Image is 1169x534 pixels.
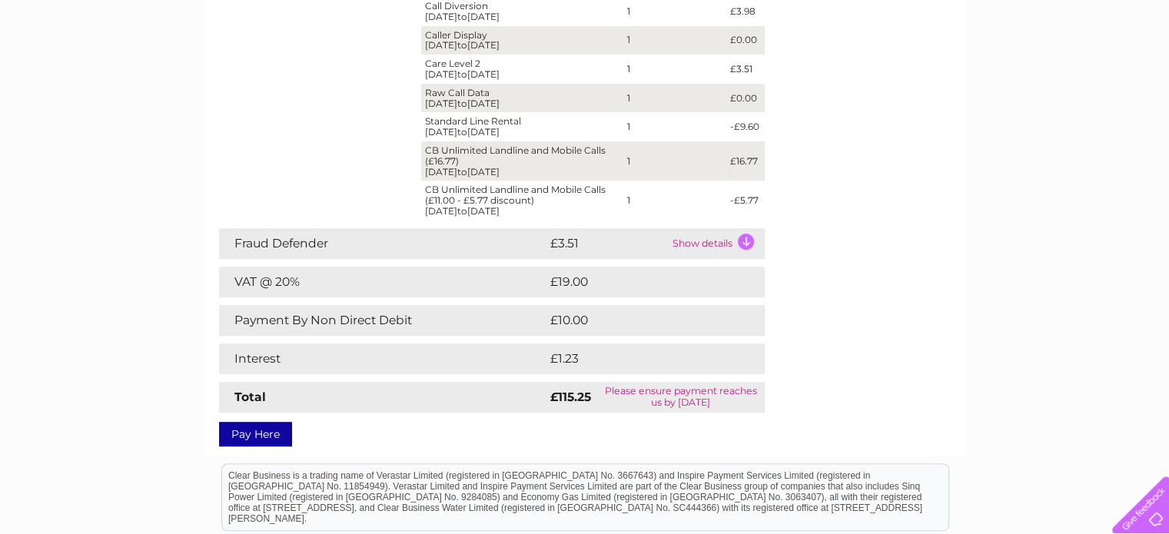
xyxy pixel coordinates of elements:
[1035,65,1058,77] a: Blog
[726,181,764,220] td: -£5.77
[623,141,726,181] td: 1
[222,8,948,75] div: Clear Business is a trading name of Verastar Limited (registered in [GEOGRAPHIC_DATA] No. 3667643...
[546,305,733,336] td: £10.00
[457,68,467,80] span: to
[421,141,623,181] td: CB Unlimited Landline and Mobile Calls (£16.77) [DATE] [DATE]
[726,112,764,141] td: -£9.60
[726,141,764,181] td: £16.77
[219,343,546,374] td: Interest
[623,181,726,220] td: 1
[550,390,591,404] strong: £115.25
[726,26,764,55] td: £0.00
[898,65,928,77] a: Water
[623,26,726,55] td: 1
[597,382,765,413] td: Please ensure payment reaches us by [DATE]
[623,84,726,113] td: 1
[980,65,1026,77] a: Telecoms
[546,267,733,297] td: £19.00
[219,422,292,446] a: Pay Here
[546,343,726,374] td: £1.23
[457,205,467,217] span: to
[219,267,546,297] td: VAT @ 20%
[457,11,467,22] span: to
[623,112,726,141] td: 1
[234,390,266,404] strong: Total
[41,40,119,87] img: logo.png
[937,65,971,77] a: Energy
[219,228,546,259] td: Fraud Defender
[879,8,985,27] a: 0333 014 3131
[219,305,546,336] td: Payment By Non Direct Debit
[669,228,765,259] td: Show details
[421,26,623,55] td: Caller Display [DATE] [DATE]
[726,84,764,113] td: £0.00
[726,55,764,84] td: £3.51
[546,228,669,259] td: £3.51
[421,112,623,141] td: Standard Line Rental [DATE] [DATE]
[421,55,623,84] td: Care Level 2 [DATE] [DATE]
[457,98,467,109] span: to
[421,84,623,113] td: Raw Call Data [DATE] [DATE]
[457,126,467,138] span: to
[623,55,726,84] td: 1
[457,39,467,51] span: to
[1067,65,1104,77] a: Contact
[421,181,623,220] td: CB Unlimited Landline and Mobile Calls (£11.00 - £5.77 discount) [DATE] [DATE]
[1118,65,1154,77] a: Log out
[457,166,467,177] span: to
